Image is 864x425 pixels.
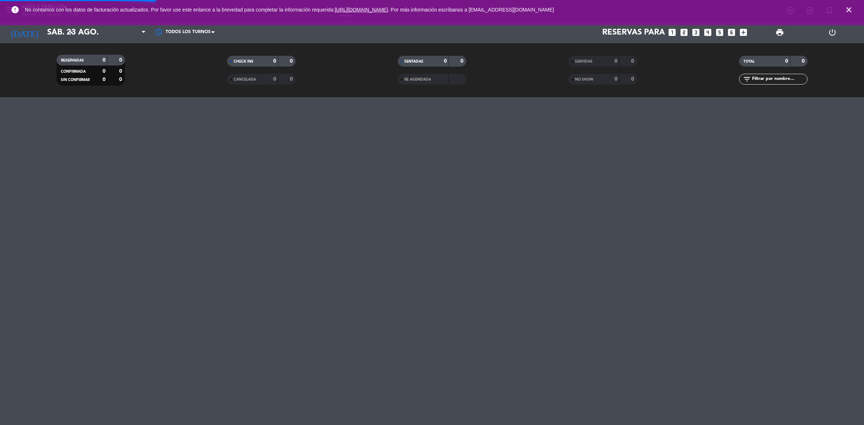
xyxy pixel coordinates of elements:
[785,59,788,64] strong: 0
[631,59,635,64] strong: 0
[575,78,593,81] span: NO SHOW
[5,24,44,40] i: [DATE]
[631,77,635,82] strong: 0
[25,7,554,13] span: No contamos con los datos de facturación actualizados. Por favor use este enlance a la brevedad p...
[119,69,123,74] strong: 0
[119,58,123,63] strong: 0
[679,28,689,37] i: looks_two
[575,60,593,63] span: SERVIDAS
[845,5,853,14] i: close
[273,59,276,64] strong: 0
[460,59,465,64] strong: 0
[615,59,617,64] strong: 0
[273,77,276,82] strong: 0
[103,69,105,74] strong: 0
[802,59,806,64] strong: 0
[602,28,665,37] span: Reservas para
[615,77,617,82] strong: 0
[715,28,724,37] i: looks_5
[667,28,677,37] i: looks_one
[290,59,294,64] strong: 0
[234,78,256,81] span: CANCELADA
[388,7,554,13] a: . Por más información escríbanos a [EMAIL_ADDRESS][DOMAIN_NAME]
[703,28,712,37] i: looks_4
[743,75,751,83] i: filter_list
[739,28,748,37] i: add_box
[727,28,736,37] i: looks_6
[103,58,105,63] strong: 0
[806,22,859,43] div: LOG OUT
[404,60,423,63] span: SENTADAS
[404,78,431,81] span: RE AGENDADA
[103,77,105,82] strong: 0
[743,60,755,63] span: TOTAL
[61,78,90,82] span: SIN CONFIRMAR
[335,7,388,13] a: [URL][DOMAIN_NAME]
[751,75,807,83] input: Filtrar por nombre...
[234,60,253,63] span: CHECK INS
[11,5,19,14] i: error
[119,77,123,82] strong: 0
[61,59,84,62] span: RESERVADAS
[444,59,447,64] strong: 0
[691,28,701,37] i: looks_3
[828,28,837,37] i: power_settings_new
[290,77,294,82] strong: 0
[775,28,784,37] span: print
[67,28,76,37] i: arrow_drop_down
[61,70,86,73] span: CONFIRMADA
